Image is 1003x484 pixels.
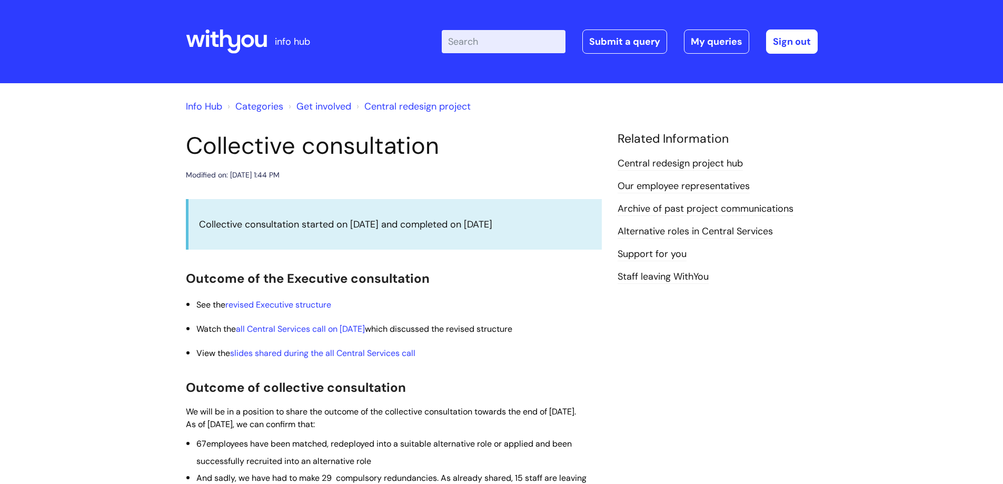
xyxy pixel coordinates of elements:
[618,202,793,216] a: Archive of past project communications
[442,29,818,54] div: | -
[286,98,351,115] li: Get involved
[364,100,471,113] a: Central redesign project
[196,348,415,359] span: View the
[354,98,471,115] li: Central redesign project
[684,29,749,54] a: My queries
[196,323,512,334] span: Watch the which discussed the revised structure
[236,323,365,334] a: all Central Services call on [DATE]
[618,270,709,284] a: Staff leaving WithYou
[235,100,283,113] a: Categories
[186,169,280,182] div: Modified on: [DATE] 1:44 PM
[230,348,415,359] a: slides shared during the all Central Services call
[186,379,406,396] span: Outcome of collective consultation
[186,132,602,160] h1: Collective consultation
[442,30,565,53] input: Search
[196,438,572,466] span: employees have been matched, redeployed into a suitable alternative role or applied and been succ...
[766,29,818,54] a: Sign out
[186,100,222,113] a: Info Hub
[618,248,687,261] a: Support for you
[196,438,206,449] span: 67
[618,157,743,171] a: Central redesign project hub
[275,33,310,50] p: info hub
[618,180,750,193] a: Our employee representatives
[196,299,331,310] span: See the
[582,29,667,54] a: Submit a query
[199,216,591,233] p: Collective consultation started on [DATE] and completed on [DATE]
[186,406,576,417] span: We will be in a position to share the outcome of the collective consultation towards the end of [...
[225,98,283,115] li: Solution home
[225,299,331,310] a: revised Executive structure
[186,270,430,287] span: Outcome of the Executive consultation
[186,419,315,430] span: As of [DATE], we can confirm that:
[618,132,818,146] h4: Related Information
[296,100,351,113] a: Get involved
[618,225,773,239] a: Alternative roles in Central Services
